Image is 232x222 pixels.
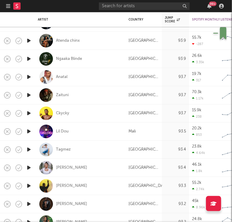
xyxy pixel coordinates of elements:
[192,126,202,130] div: 20.2k
[192,90,202,94] div: 70.3k
[192,145,202,149] div: 23.8k
[192,108,201,112] div: 15.9k
[56,111,69,116] a: Ckycky
[192,54,202,58] div: 26.6k
[192,60,204,64] div: 3.35k
[129,201,159,208] div: [GEOGRAPHIC_DATA]
[129,55,159,63] div: [GEOGRAPHIC_DATA]
[129,182,169,190] div: [GEOGRAPHIC_DATA]
[165,182,186,190] div: 93.3
[129,128,136,135] div: Mali
[129,37,159,44] div: [GEOGRAPHIC_DATA]
[165,16,180,23] div: Jump Score
[192,199,199,203] div: 45k
[192,205,205,209] div: 8.96k
[209,2,217,6] div: 99 +
[192,72,201,76] div: 19.7k
[56,147,71,152] a: Tagmez
[56,74,67,80] a: Anatal
[192,78,201,82] div: 317
[192,151,205,155] div: 4.64k
[192,181,201,185] div: 55.2k
[192,36,201,40] div: 55.7k
[99,2,190,10] input: Search for artists
[165,164,186,171] div: 93.4
[192,169,202,173] div: 1.8k
[56,201,87,207] a: [PERSON_NAME]
[129,92,159,99] div: [GEOGRAPHIC_DATA]
[56,183,87,189] a: [PERSON_NAME]
[165,146,186,153] div: 93.4
[165,92,186,99] div: 93.7
[192,115,202,119] div: 238
[165,128,186,135] div: 93.5
[56,56,82,62] a: Ngaaka Blinde
[192,42,203,46] div: -287
[56,129,69,134] a: Lil Dou
[165,201,186,208] div: 93.2
[129,73,159,81] div: [GEOGRAPHIC_DATA]
[192,96,204,100] div: 1.17k
[129,164,159,171] div: [GEOGRAPHIC_DATA]
[56,93,69,98] a: Zaituni
[38,18,119,21] div: Artist
[192,133,202,137] div: 853
[192,217,202,221] div: 24.8k
[129,146,159,153] div: [GEOGRAPHIC_DATA]
[192,163,202,167] div: 46.1k
[129,18,156,21] div: Country
[56,165,87,171] a: [PERSON_NAME]
[56,38,80,44] a: Atenda chinx
[129,110,159,117] div: [GEOGRAPHIC_DATA]
[165,55,186,63] div: 93.9
[192,187,204,191] div: 2.74k
[165,37,186,44] div: 93.9
[207,4,211,8] button: 99+
[165,73,186,81] div: 93.7
[165,110,186,117] div: 93.7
